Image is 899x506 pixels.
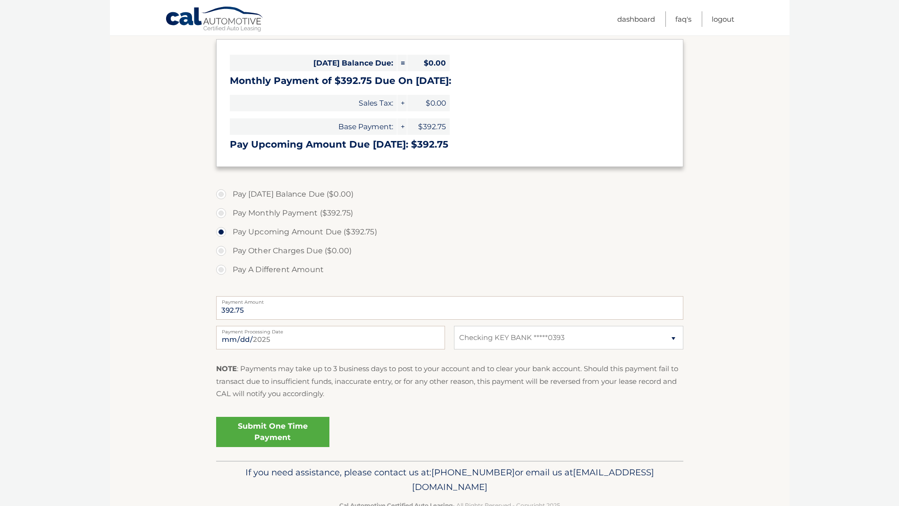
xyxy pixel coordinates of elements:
span: $0.00 [407,95,450,111]
label: Pay Monthly Payment ($392.75) [216,204,683,223]
span: [DATE] Balance Due: [230,55,397,71]
h3: Monthly Payment of $392.75 Due On [DATE]: [230,75,670,87]
a: Submit One Time Payment [216,417,329,447]
span: [PHONE_NUMBER] [431,467,515,478]
label: Pay A Different Amount [216,260,683,279]
p: : Payments may take up to 3 business days to post to your account and to clear your bank account.... [216,363,683,400]
a: Cal Automotive [165,6,264,33]
a: FAQ's [675,11,691,27]
span: + [397,95,407,111]
label: Pay Upcoming Amount Due ($392.75) [216,223,683,241]
label: Pay [DATE] Balance Due ($0.00) [216,185,683,204]
a: Logout [712,11,734,27]
span: Sales Tax: [230,95,397,111]
span: $0.00 [407,55,450,71]
strong: NOTE [216,364,237,373]
span: $392.75 [407,118,450,135]
input: Payment Amount [216,296,683,320]
label: Payment Processing Date [216,326,445,333]
label: Payment Amount [216,296,683,304]
span: + [397,118,407,135]
a: Dashboard [617,11,655,27]
input: Payment Date [216,326,445,349]
p: If you need assistance, please contact us at: or email us at [222,465,677,495]
span: = [397,55,407,71]
label: Pay Other Charges Due ($0.00) [216,241,683,260]
h3: Pay Upcoming Amount Due [DATE]: $392.75 [230,139,670,150]
span: Base Payment: [230,118,397,135]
